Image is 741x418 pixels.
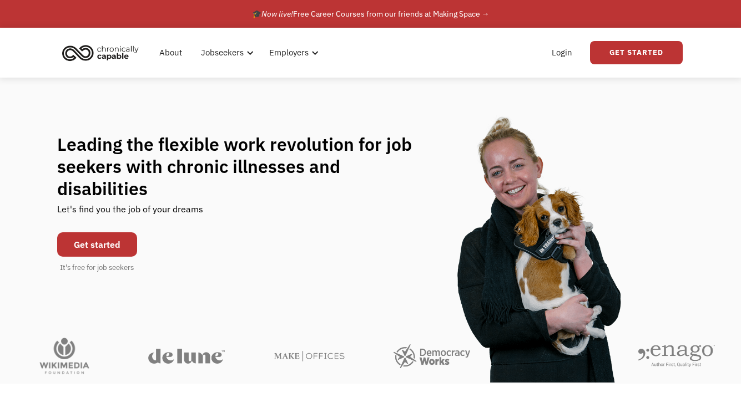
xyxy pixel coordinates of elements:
[194,35,257,70] div: Jobseekers
[153,35,189,70] a: About
[269,46,309,59] div: Employers
[545,35,579,70] a: Login
[59,40,147,65] a: home
[261,9,293,19] em: Now live!
[57,200,203,227] div: Let's find you the job of your dreams
[60,262,134,273] div: It's free for job seekers
[263,35,322,70] div: Employers
[201,46,244,59] div: Jobseekers
[57,133,433,200] h1: Leading the flexible work revolution for job seekers with chronic illnesses and disabilities
[590,41,683,64] a: Get Started
[57,232,137,257] a: Get started
[59,40,142,65] img: Chronically Capable logo
[252,7,490,21] div: 🎓 Free Career Courses from our friends at Making Space →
